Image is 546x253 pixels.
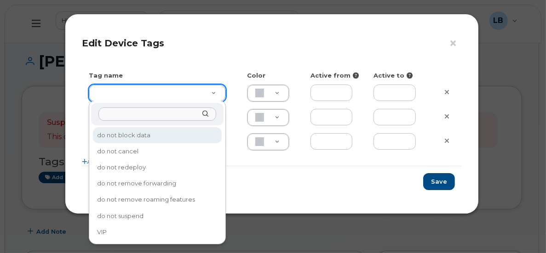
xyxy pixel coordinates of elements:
div: do not redeploy [94,160,221,174]
div: do not cancel [94,144,221,158]
div: VIP [94,225,221,239]
div: do not block data [94,128,221,142]
div: do not remove forwarding [94,176,221,191]
div: do not remove roaming features [94,193,221,207]
div: do not suspend [94,209,221,223]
